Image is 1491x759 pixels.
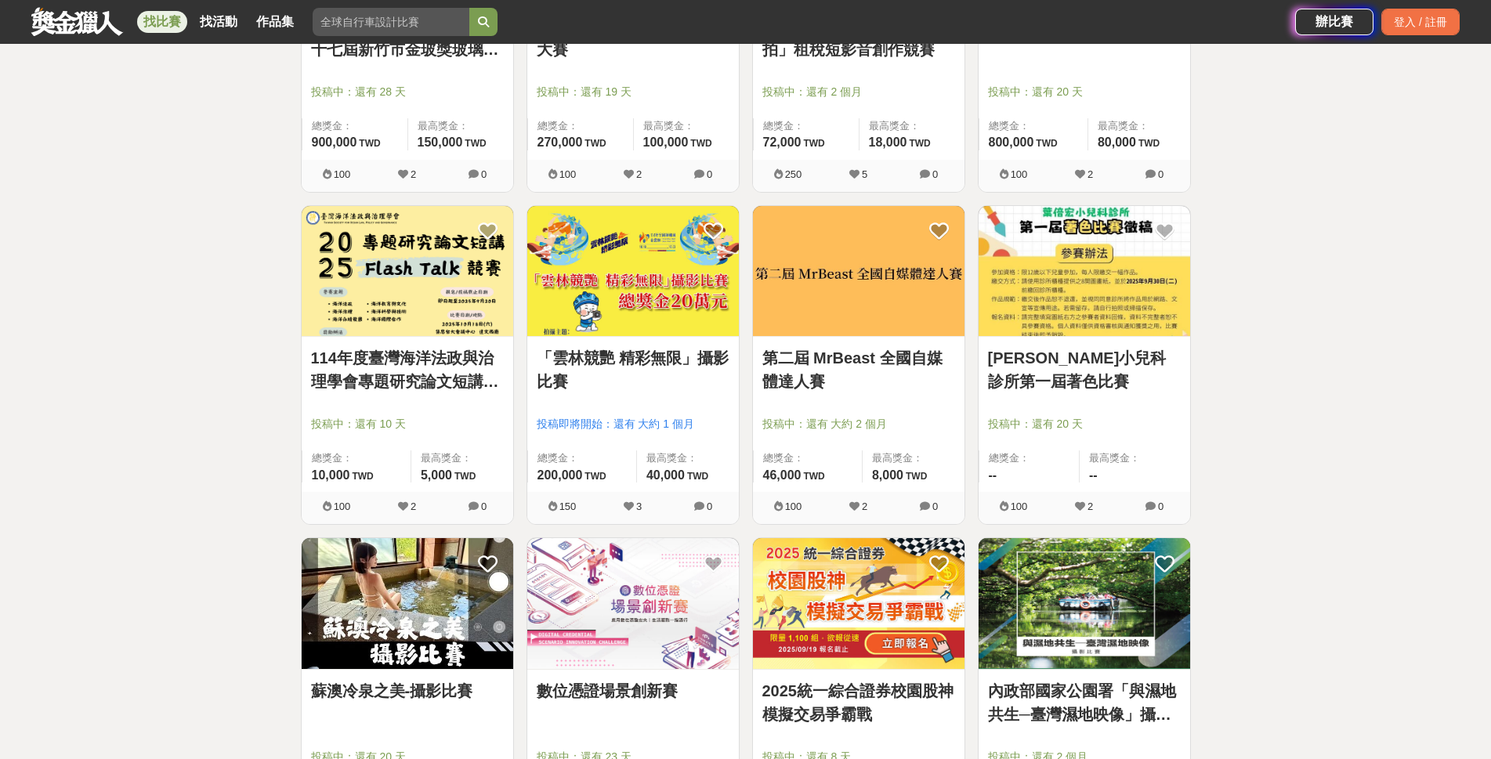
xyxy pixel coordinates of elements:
[311,679,504,703] a: 蘇澳冷泉之美-攝影比賽
[643,136,689,149] span: 100,000
[537,136,583,149] span: 270,000
[537,468,583,482] span: 200,000
[411,501,416,512] span: 2
[803,471,824,482] span: TWD
[763,118,849,134] span: 總獎金：
[559,501,577,512] span: 150
[785,501,802,512] span: 100
[418,118,504,134] span: 最高獎金：
[646,450,729,466] span: 最高獎金：
[334,168,351,180] span: 100
[313,8,469,36] input: 全球自行車設計比賽
[302,206,513,337] img: Cover Image
[643,118,729,134] span: 最高獎金：
[311,346,504,393] a: 114年度臺灣海洋法政與治理學會專題研究論文短講(Flash Talk)競賽
[763,136,802,149] span: 72,000
[872,450,955,466] span: 最高獎金：
[527,206,739,337] img: Cover Image
[302,538,513,670] a: Cover Image
[1098,136,1136,149] span: 80,000
[334,501,351,512] span: 100
[872,468,903,482] span: 8,000
[988,84,1181,100] span: 投稿中：還有 20 天
[1089,450,1181,466] span: 最高獎金：
[411,168,416,180] span: 2
[909,138,930,149] span: TWD
[979,538,1190,669] img: Cover Image
[312,468,350,482] span: 10,000
[137,11,187,33] a: 找比賽
[869,118,955,134] span: 最高獎金：
[1295,9,1373,35] a: 辦比賽
[906,471,927,482] span: TWD
[421,450,504,466] span: 最高獎金：
[989,118,1078,134] span: 總獎金：
[559,168,577,180] span: 100
[312,118,398,134] span: 總獎金：
[979,206,1190,338] a: Cover Image
[537,416,729,432] span: 投稿即將開始：還有 大約 1 個月
[454,471,476,482] span: TWD
[421,468,452,482] span: 5,000
[311,416,504,432] span: 投稿中：還有 10 天
[1087,501,1093,512] span: 2
[537,450,627,466] span: 總獎金：
[636,501,642,512] span: 3
[785,168,802,180] span: 250
[537,346,729,393] a: 「雲林競艷 精彩無限」攝影比賽
[194,11,244,33] a: 找活動
[989,450,1070,466] span: 總獎金：
[932,168,938,180] span: 0
[753,538,964,669] img: Cover Image
[979,538,1190,670] a: Cover Image
[762,346,955,393] a: 第二屆 MrBeast 全國自媒體達人賽
[584,471,606,482] span: TWD
[803,138,824,149] span: TWD
[763,450,852,466] span: 總獎金：
[311,84,504,100] span: 投稿中：還有 28 天
[1089,468,1098,482] span: --
[869,136,907,149] span: 18,000
[537,118,624,134] span: 總獎金：
[302,538,513,669] img: Cover Image
[527,538,739,670] a: Cover Image
[707,501,712,512] span: 0
[707,168,712,180] span: 0
[1138,138,1160,149] span: TWD
[465,138,486,149] span: TWD
[537,84,729,100] span: 投稿中：還有 19 天
[762,416,955,432] span: 投稿中：還有 大約 2 個月
[1011,168,1028,180] span: 100
[636,168,642,180] span: 2
[527,538,739,669] img: Cover Image
[481,168,487,180] span: 0
[862,168,867,180] span: 5
[979,206,1190,337] img: Cover Image
[312,450,401,466] span: 總獎金：
[989,136,1034,149] span: 800,000
[753,538,964,670] a: Cover Image
[1036,138,1057,149] span: TWD
[1098,118,1181,134] span: 最高獎金：
[753,206,964,337] img: Cover Image
[302,206,513,338] a: Cover Image
[862,501,867,512] span: 2
[1011,501,1028,512] span: 100
[763,468,802,482] span: 46,000
[481,501,487,512] span: 0
[312,136,357,149] span: 900,000
[762,84,955,100] span: 投稿中：還有 2 個月
[527,206,739,338] a: Cover Image
[932,501,938,512] span: 0
[537,679,729,703] a: 數位憑證場景創新賽
[687,471,708,482] span: TWD
[988,346,1181,393] a: [PERSON_NAME]小兒科診所第一屆著色比賽
[989,468,997,482] span: --
[1158,501,1163,512] span: 0
[646,468,685,482] span: 40,000
[359,138,380,149] span: TWD
[988,416,1181,432] span: 投稿中：還有 20 天
[753,206,964,338] a: Cover Image
[1087,168,1093,180] span: 2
